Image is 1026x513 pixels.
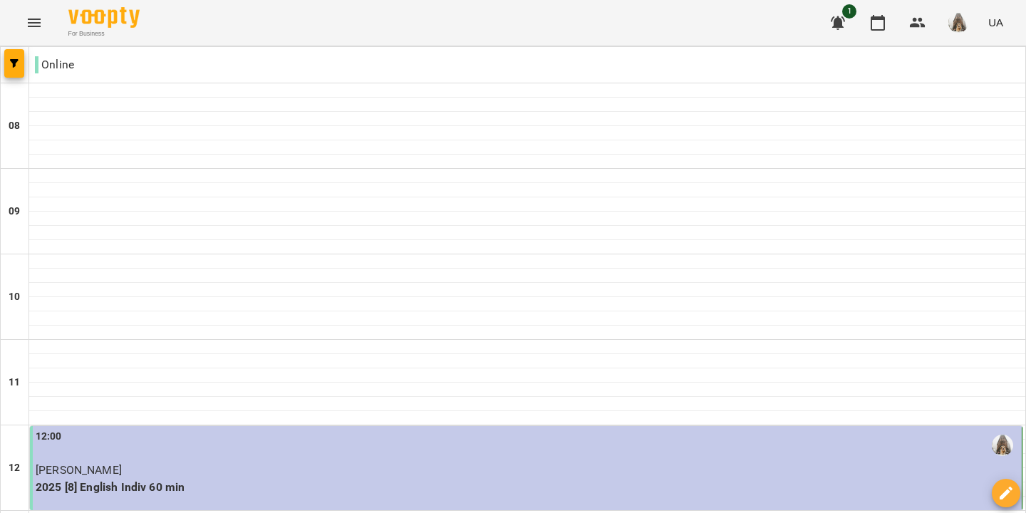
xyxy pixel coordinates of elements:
img: Громова Вікторія (а) [992,435,1013,456]
h6: 09 [9,204,20,219]
h6: 10 [9,289,20,305]
p: 2025 [8] English Indiv 60 min [36,479,1019,496]
h6: 12 [9,460,20,476]
span: 1 [842,4,856,19]
span: For Business [68,29,140,38]
p: Online [35,56,74,73]
button: Menu [17,6,51,40]
span: UA [988,15,1003,30]
h6: 08 [9,118,20,134]
img: 04cca2b57136c6815cc71ec5f503c4d4.jpeg [948,13,968,33]
img: Voopty Logo [68,7,140,28]
label: 12:00 [36,429,62,445]
button: UA [983,9,1009,36]
h6: 11 [9,375,20,390]
span: [PERSON_NAME] [36,463,122,477]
